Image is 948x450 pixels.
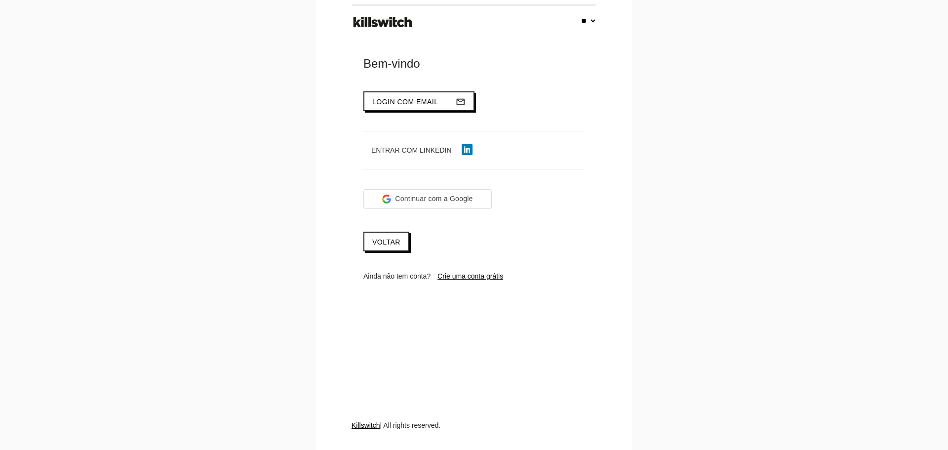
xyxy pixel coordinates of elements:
[351,13,414,31] img: ks-logo-black-footer.png
[363,232,409,251] a: Voltar
[352,421,380,429] a: Killswitch
[363,189,492,209] div: Continuar com a Google
[371,146,452,154] span: Entrar com LinkedIn
[363,272,431,280] span: Ainda não tem conta?
[363,91,474,111] button: Login com emailmail_outline
[462,144,473,155] img: linkedin-icon.png
[363,141,480,159] button: Entrar com LinkedIn
[372,98,438,106] span: Login com email
[363,56,585,72] div: Bem-vindo
[437,272,503,280] a: Crie uma conta grátis
[456,92,466,111] i: mail_outline
[395,194,473,204] span: Continuar com a Google
[352,420,596,450] div: | All rights reserved.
